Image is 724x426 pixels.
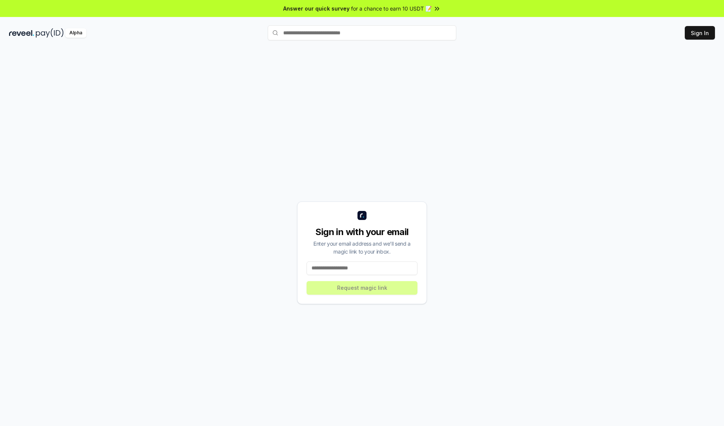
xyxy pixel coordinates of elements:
div: Enter your email address and we’ll send a magic link to your inbox. [307,240,417,255]
span: for a chance to earn 10 USDT 📝 [351,5,432,12]
div: Sign in with your email [307,226,417,238]
img: logo_small [357,211,367,220]
div: Alpha [65,28,86,38]
img: reveel_dark [9,28,34,38]
button: Sign In [685,26,715,40]
img: pay_id [36,28,64,38]
span: Answer our quick survey [283,5,350,12]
